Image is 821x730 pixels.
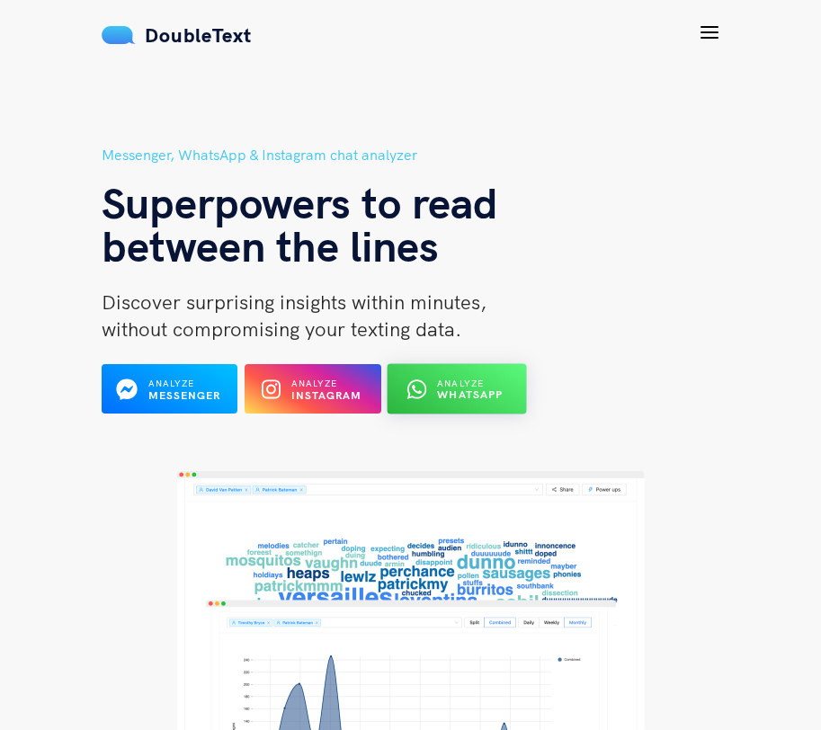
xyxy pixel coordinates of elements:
button: Analyze Instagram [245,364,381,414]
span: Analyze [291,378,337,389]
span: DoubleText [145,22,252,48]
span: Superpowers to read [102,175,498,229]
button: Analyze WhatsApp [388,364,527,414]
span: without compromising your texting data. [102,316,461,342]
span: between the lines [102,218,439,272]
span: Analyze [438,378,485,389]
a: Analyze Instagram [245,387,381,404]
b: Messenger [148,388,220,402]
button: Analyze Messenger [102,364,238,414]
a: Analyze WhatsApp [388,387,525,404]
span: Analyze [148,378,194,389]
b: WhatsApp [438,388,504,402]
span: Discover surprising insights within minutes, [102,289,486,315]
a: DoubleText [102,22,252,48]
a: Analyze Messenger [102,387,238,404]
b: Instagram [291,388,361,402]
img: mS3x8y1f88AAAAABJRU5ErkJggg== [102,26,136,44]
h5: Messenger, WhatsApp & Instagram chat analyzer [102,144,720,166]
